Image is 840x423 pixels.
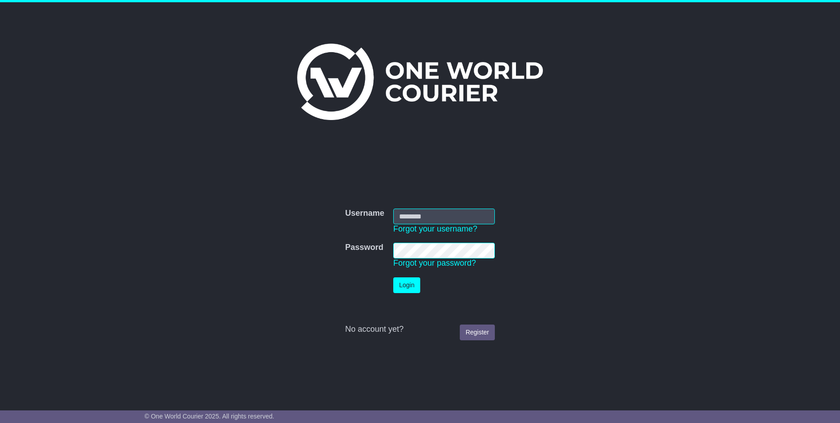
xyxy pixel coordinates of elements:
img: One World [297,44,542,120]
button: Login [393,277,420,293]
div: No account yet? [345,325,495,334]
span: © One World Courier 2025. All rights reserved. [145,413,275,420]
a: Register [460,325,495,340]
label: Password [345,243,383,253]
a: Forgot your password? [393,258,476,267]
a: Forgot your username? [393,224,477,233]
label: Username [345,209,384,218]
